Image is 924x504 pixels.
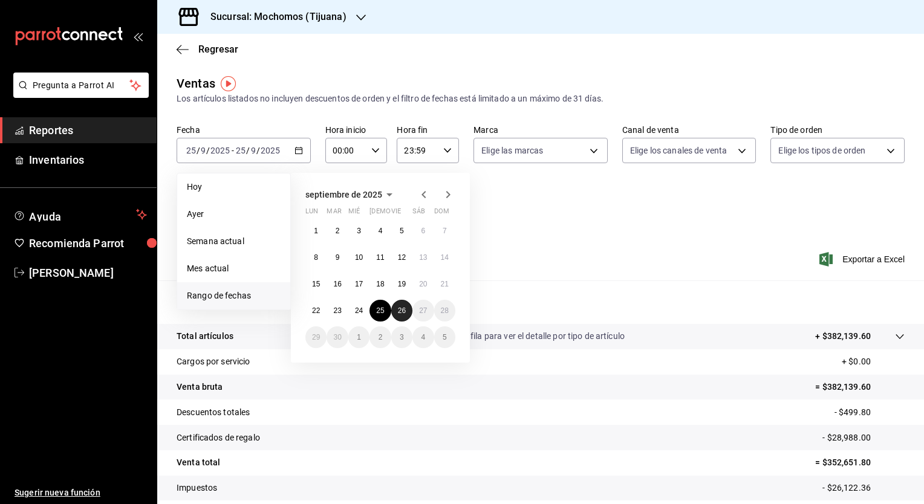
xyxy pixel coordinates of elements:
p: Venta bruta [177,381,223,393]
label: Marca [473,126,608,134]
button: 17 de septiembre de 2025 [348,273,369,295]
span: Sugerir nueva función [15,486,147,499]
abbr: 3 de septiembre de 2025 [357,227,361,235]
button: 5 de septiembre de 2025 [391,220,412,242]
abbr: 5 de septiembre de 2025 [400,227,404,235]
label: Hora inicio [325,126,388,134]
abbr: 8 de septiembre de 2025 [314,253,318,262]
span: Rango de fechas [187,289,281,302]
button: 2 de octubre de 2025 [369,326,391,348]
span: Hoy [187,181,281,193]
span: Mes actual [187,262,281,275]
input: -- [200,146,206,155]
span: Elige las marcas [481,144,543,157]
span: septiembre de 2025 [305,190,382,199]
abbr: 22 de septiembre de 2025 [312,306,320,315]
span: / [206,146,210,155]
abbr: 11 de septiembre de 2025 [376,253,384,262]
button: 5 de octubre de 2025 [434,326,455,348]
span: / [197,146,200,155]
p: Cargos por servicio [177,355,250,368]
p: - $499.80 [835,406,905,419]
input: -- [250,146,256,155]
label: Canal de venta [622,126,756,134]
abbr: 10 de septiembre de 2025 [355,253,363,262]
input: -- [186,146,197,155]
abbr: 4 de octubre de 2025 [421,333,425,341]
abbr: 13 de septiembre de 2025 [419,253,427,262]
button: 22 de septiembre de 2025 [305,300,327,321]
label: Hora fin [397,126,459,134]
p: + $382,139.60 [815,330,871,343]
button: 3 de septiembre de 2025 [348,220,369,242]
button: 19 de septiembre de 2025 [391,273,412,295]
button: 15 de septiembre de 2025 [305,273,327,295]
abbr: miércoles [348,207,360,220]
span: Regresar [198,44,238,55]
abbr: 25 de septiembre de 2025 [376,306,384,315]
button: 3 de octubre de 2025 [391,326,412,348]
button: Regresar [177,44,238,55]
abbr: 18 de septiembre de 2025 [376,280,384,288]
abbr: lunes [305,207,318,220]
button: septiembre de 2025 [305,187,397,202]
abbr: 2 de octubre de 2025 [379,333,383,341]
button: 8 de septiembre de 2025 [305,247,327,268]
img: Tooltip marker [221,76,236,91]
abbr: 29 de septiembre de 2025 [312,333,320,341]
button: 29 de septiembre de 2025 [305,326,327,348]
span: Elige los tipos de orden [778,144,865,157]
p: Impuestos [177,482,217,494]
abbr: 26 de septiembre de 2025 [398,306,406,315]
p: Descuentos totales [177,406,250,419]
button: 27 de septiembre de 2025 [412,300,434,321]
p: Resumen [177,295,905,309]
input: ---- [210,146,230,155]
button: 1 de septiembre de 2025 [305,220,327,242]
abbr: martes [327,207,341,220]
abbr: 23 de septiembre de 2025 [333,306,341,315]
button: 2 de septiembre de 2025 [327,220,348,242]
span: / [256,146,260,155]
abbr: 15 de septiembre de 2025 [312,280,320,288]
button: 1 de octubre de 2025 [348,326,369,348]
abbr: 30 de septiembre de 2025 [333,333,341,341]
abbr: 17 de septiembre de 2025 [355,280,363,288]
div: Los artículos listados no incluyen descuentos de orden y el filtro de fechas está limitado a un m... [177,92,905,105]
a: Pregunta a Parrot AI [8,88,149,100]
span: Inventarios [29,152,147,168]
p: - $28,988.00 [822,431,905,444]
button: 28 de septiembre de 2025 [434,300,455,321]
span: Semana actual [187,235,281,248]
p: + $0.00 [842,355,905,368]
p: = $382,139.60 [815,381,905,393]
abbr: 9 de septiembre de 2025 [336,253,340,262]
button: 12 de septiembre de 2025 [391,247,412,268]
button: 14 de septiembre de 2025 [434,247,455,268]
button: open_drawer_menu [133,31,143,41]
span: Elige los canales de venta [630,144,727,157]
p: Total artículos [177,330,233,343]
button: 16 de septiembre de 2025 [327,273,348,295]
input: -- [235,146,246,155]
button: 13 de septiembre de 2025 [412,247,434,268]
button: 6 de septiembre de 2025 [412,220,434,242]
abbr: 5 de octubre de 2025 [443,333,447,341]
abbr: 14 de septiembre de 2025 [441,253,449,262]
abbr: 12 de septiembre de 2025 [398,253,406,262]
h3: Sucursal: Mochomos (Tijuana) [201,10,346,24]
abbr: 1 de septiembre de 2025 [314,227,318,235]
button: 18 de septiembre de 2025 [369,273,391,295]
input: ---- [260,146,281,155]
abbr: 21 de septiembre de 2025 [441,280,449,288]
abbr: 20 de septiembre de 2025 [419,280,427,288]
button: 25 de septiembre de 2025 [369,300,391,321]
button: 24 de septiembre de 2025 [348,300,369,321]
p: - $26,122.36 [822,482,905,494]
p: Da clic en la fila para ver el detalle por tipo de artículo [424,330,625,343]
button: 7 de septiembre de 2025 [434,220,455,242]
abbr: 1 de octubre de 2025 [357,333,361,341]
abbr: viernes [391,207,401,220]
button: 9 de septiembre de 2025 [327,247,348,268]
